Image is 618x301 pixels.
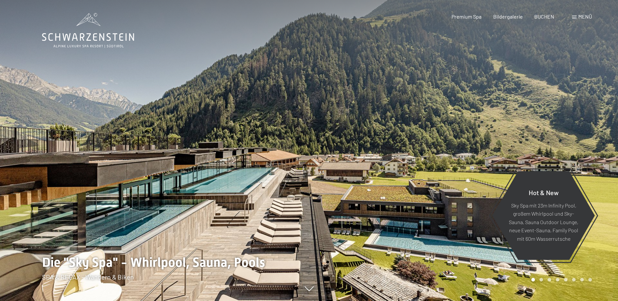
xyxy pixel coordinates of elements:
div: Carousel Page 7 [580,278,584,281]
div: Carousel Page 6 [572,278,576,281]
div: Carousel Page 3 [548,278,551,281]
p: Sky Spa mit 23m Infinity Pool, großem Whirlpool und Sky-Sauna, Sauna Outdoor Lounge, neue Event-S... [508,201,579,243]
a: Hot & New Sky Spa mit 23m Infinity Pool, großem Whirlpool und Sky-Sauna, Sauna Outdoor Lounge, ne... [492,171,595,260]
span: Menü [578,13,592,20]
div: Carousel Page 1 (Current Slide) [531,278,535,281]
div: Carousel Page 2 [539,278,543,281]
div: Carousel Page 8 [588,278,592,281]
span: Hot & New [529,188,559,196]
div: Carousel Page 4 [556,278,559,281]
div: Carousel Page 5 [564,278,568,281]
div: Carousel Pagination [529,278,592,281]
a: BUCHEN [534,13,554,20]
a: Premium Spa [452,13,481,20]
a: Bildergalerie [493,13,523,20]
